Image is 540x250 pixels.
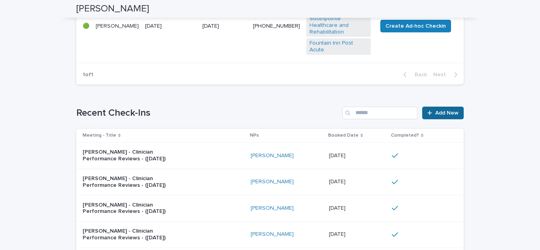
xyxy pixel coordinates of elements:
p: [DATE] [329,177,347,185]
p: [DATE] [329,203,347,212]
a: Add New [422,107,464,119]
tr: [PERSON_NAME] - Clinician Performance Reviews - ([DATE])[PERSON_NAME] [DATE][DATE] [76,143,464,169]
p: 1 of 1 [76,65,100,85]
p: [PERSON_NAME] - Clinician Performance Reviews - ([DATE]) [83,175,181,189]
p: [PERSON_NAME] - Clinician Performance Reviews - ([DATE]) [83,228,181,241]
p: [PERSON_NAME] [96,23,139,30]
p: Meeting - Title [83,131,116,140]
tr: [PERSON_NAME] - Clinician Performance Reviews - ([DATE])[PERSON_NAME] [DATE][DATE] [76,169,464,195]
span: Add New [435,110,459,116]
span: Back [410,72,427,77]
a: [PHONE_NUMBER] [253,23,300,29]
p: 🟢 [83,23,89,30]
p: Completed? [391,131,419,140]
a: [PERSON_NAME] [251,152,294,159]
a: [PERSON_NAME] [251,231,294,238]
p: [DATE] [202,23,246,30]
a: [PERSON_NAME] [251,179,294,185]
h2: [PERSON_NAME] [76,3,149,15]
p: [DATE] [329,151,347,159]
span: Create Ad-hoc Checkin [385,22,446,30]
p: [PERSON_NAME] - Clinician Performance Reviews - ([DATE]) [83,202,181,215]
tr: [PERSON_NAME] - Clinician Performance Reviews - ([DATE])[PERSON_NAME] [DATE][DATE] [76,195,464,222]
p: NPs [250,131,259,140]
span: Next [433,72,451,77]
button: Back [397,71,430,78]
tr: [PERSON_NAME] - Clinician Performance Reviews - ([DATE])[PERSON_NAME] [DATE][DATE] [76,222,464,248]
a: Southpointe Healthcare and Rehabilitation [310,15,368,35]
button: Create Ad-hoc Checkin [380,20,451,32]
a: Fountain Inn Post Acute [310,40,368,53]
p: [PERSON_NAME] - Clinician Performance Reviews - ([DATE]) [83,149,181,162]
p: Booked Date [328,131,359,140]
button: Next [430,71,464,78]
p: [DATE] [145,23,196,30]
input: Search [342,107,417,119]
a: [PERSON_NAME] [251,205,294,212]
h1: Recent Check-Ins [76,107,339,119]
p: [DATE] [329,229,347,238]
